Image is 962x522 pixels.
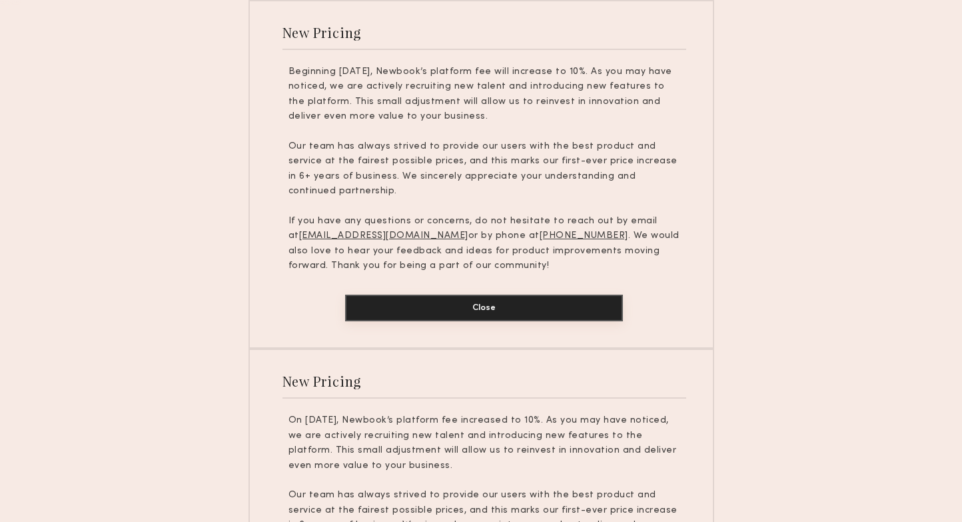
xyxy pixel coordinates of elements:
u: [EMAIL_ADDRESS][DOMAIN_NAME] [299,231,468,240]
u: [PHONE_NUMBER] [540,231,628,240]
button: Close [345,295,623,321]
p: If you have any questions or concerns, do not hesitate to reach out by email at or by phone at . ... [288,214,680,274]
p: Beginning [DATE], Newbook’s platform fee will increase to 10%. As you may have noticed, we are ac... [288,65,680,125]
p: Our team has always strived to provide our users with the best product and service at the fairest... [288,139,680,199]
div: New Pricing [282,23,362,41]
p: On [DATE], Newbook’s platform fee increased to 10%. As you may have noticed, we are actively recr... [288,413,680,473]
div: New Pricing [282,372,362,390]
